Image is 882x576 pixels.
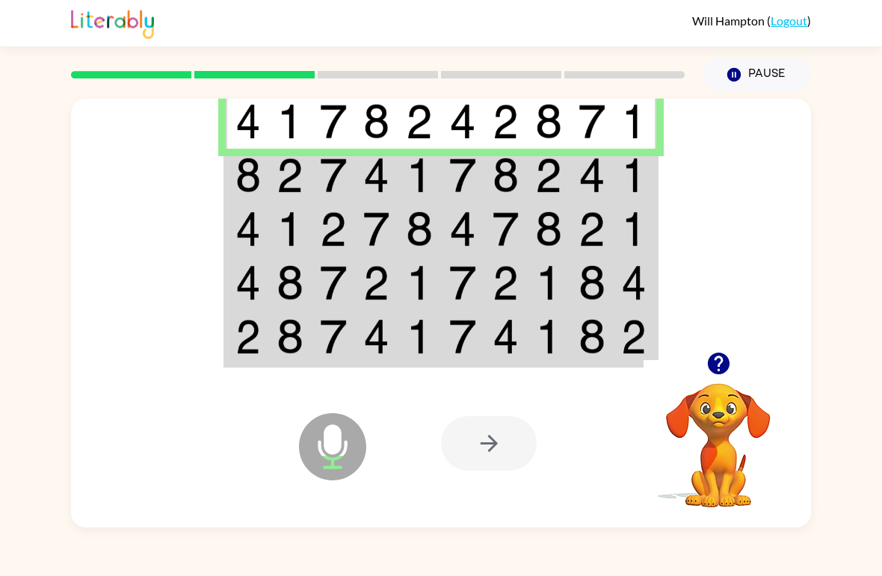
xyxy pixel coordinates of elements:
[535,158,562,193] img: 2
[579,319,605,354] img: 8
[235,319,261,354] img: 2
[493,104,519,139] img: 2
[320,319,347,354] img: 7
[277,211,303,247] img: 1
[363,104,390,139] img: 8
[277,319,303,354] img: 8
[535,104,562,139] img: 8
[277,104,303,139] img: 1
[621,158,647,193] img: 1
[535,319,562,354] img: 1
[277,265,303,300] img: 8
[320,104,347,139] img: 7
[579,158,605,193] img: 4
[406,319,433,354] img: 1
[363,158,390,193] img: 4
[621,319,647,354] img: 2
[363,211,390,247] img: 7
[363,319,390,354] img: 4
[579,211,605,247] img: 2
[535,211,562,247] img: 8
[406,211,433,247] img: 8
[493,319,519,354] img: 4
[320,265,347,300] img: 7
[493,265,519,300] img: 2
[579,104,605,139] img: 7
[449,319,476,354] img: 7
[449,104,476,139] img: 4
[277,158,303,193] img: 2
[579,265,605,300] img: 8
[235,265,261,300] img: 4
[406,158,433,193] img: 1
[363,265,390,300] img: 2
[621,265,647,300] img: 4
[493,211,519,247] img: 7
[320,158,347,193] img: 7
[449,211,476,247] img: 4
[493,158,519,193] img: 8
[71,6,154,39] img: Literably
[621,211,647,247] img: 1
[692,13,767,28] span: Will Hampton
[692,13,811,28] div: ( )
[320,211,347,247] img: 2
[449,158,476,193] img: 7
[449,265,476,300] img: 7
[235,211,261,247] img: 4
[235,104,261,139] img: 4
[621,104,647,139] img: 1
[771,13,807,28] a: Logout
[644,360,793,510] video: Your browser must support playing .mp4 files to use Literably. Please try using another browser.
[406,104,433,139] img: 2
[703,58,811,92] button: Pause
[406,265,433,300] img: 1
[235,158,261,193] img: 8
[535,265,562,300] img: 1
